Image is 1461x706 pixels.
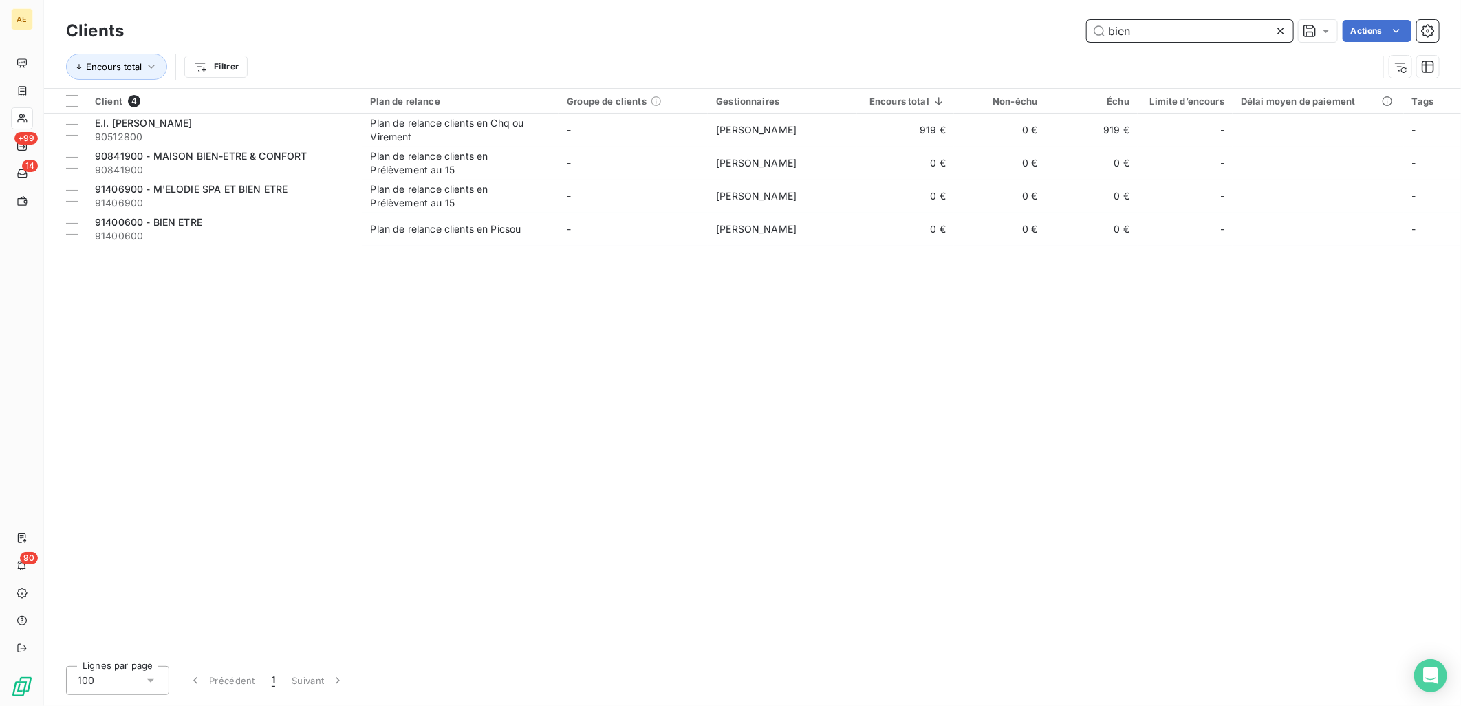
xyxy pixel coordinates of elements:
span: +99 [14,132,38,145]
div: Plan de relance clients en Prélèvement au 15 [371,149,543,177]
span: 90 [20,552,38,564]
td: 919 € [857,114,954,147]
span: E.I. [PERSON_NAME] [95,117,193,129]
span: [PERSON_NAME] [716,223,797,235]
td: 0 € [1046,213,1138,246]
span: Encours total [86,61,142,72]
td: 0 € [954,114,1046,147]
div: Encours total [865,96,946,107]
span: [PERSON_NAME] [716,157,797,169]
h3: Clients [66,19,124,43]
span: 90841900 [95,163,354,177]
span: - [567,157,571,169]
span: [PERSON_NAME] [716,190,797,202]
span: 90841900 - MAISON BIEN-ETRE & CONFORT [95,150,307,162]
span: [PERSON_NAME] [716,124,797,136]
button: Précédent [180,666,263,695]
span: 1 [272,674,275,687]
span: 91406900 [95,196,354,210]
div: Gestionnaires [716,96,849,107]
span: 91400600 - BIEN ETRE [95,216,202,228]
div: Échu [1054,96,1130,107]
div: Plan de relance clients en Prélèvement au 15 [371,182,543,210]
div: Open Intercom Messenger [1414,659,1447,692]
td: 0 € [857,213,954,246]
span: - [1220,189,1224,203]
span: - [567,124,571,136]
span: - [1412,223,1416,235]
span: - [1220,123,1224,137]
td: 0 € [857,147,954,180]
span: 100 [78,674,94,687]
span: - [1412,124,1416,136]
button: Actions [1343,20,1411,42]
button: Filtrer [184,56,248,78]
span: 4 [128,95,140,107]
span: 91400600 [95,229,354,243]
img: Logo LeanPay [11,676,33,698]
td: 0 € [1046,180,1138,213]
span: 14 [22,160,38,172]
td: 0 € [954,147,1046,180]
td: 0 € [1046,147,1138,180]
button: 1 [263,666,283,695]
input: Rechercher [1087,20,1293,42]
span: - [1220,222,1224,236]
div: Limite d’encours [1146,96,1224,107]
span: - [1412,190,1416,202]
div: Tags [1412,96,1453,107]
div: Plan de relance clients en Chq ou Virement [371,116,543,144]
td: 0 € [857,180,954,213]
span: - [567,223,571,235]
span: 91406900 - M'ELODIE SPA ET BIEN ETRE [95,183,288,195]
td: 0 € [954,213,1046,246]
button: Encours total [66,54,167,80]
span: 90512800 [95,130,354,144]
div: AE [11,8,33,30]
div: Plan de relance [371,96,551,107]
span: - [567,190,571,202]
span: Client [95,96,122,107]
td: 0 € [954,180,1046,213]
div: Plan de relance clients en Picsou [371,222,521,236]
span: Groupe de clients [567,96,647,107]
button: Suivant [283,666,353,695]
td: 919 € [1046,114,1138,147]
div: Délai moyen de paiement [1241,96,1396,107]
span: - [1412,157,1416,169]
div: Non-échu [962,96,1038,107]
span: - [1220,156,1224,170]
